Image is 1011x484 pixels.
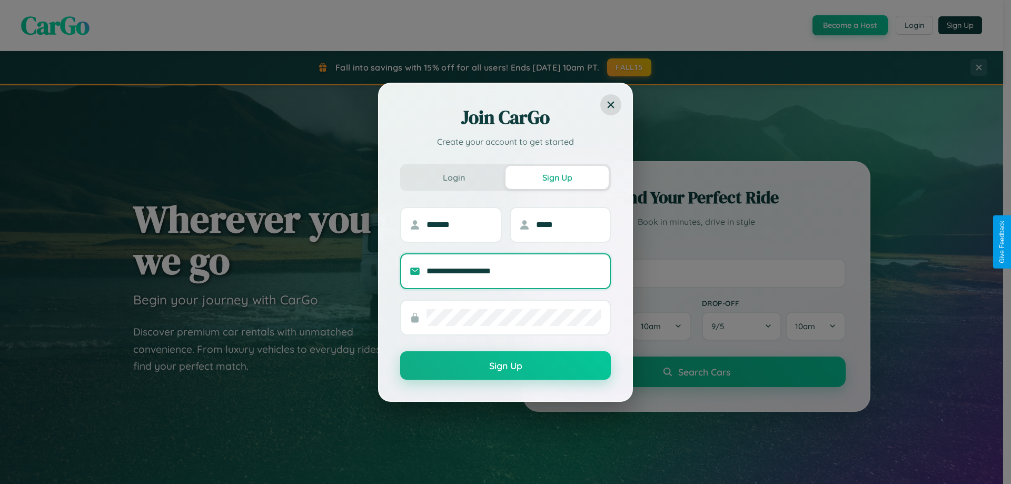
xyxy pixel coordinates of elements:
p: Create your account to get started [400,135,611,148]
div: Give Feedback [998,221,1006,263]
h2: Join CarGo [400,105,611,130]
button: Sign Up [506,166,609,189]
button: Login [402,166,506,189]
button: Sign Up [400,351,611,380]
